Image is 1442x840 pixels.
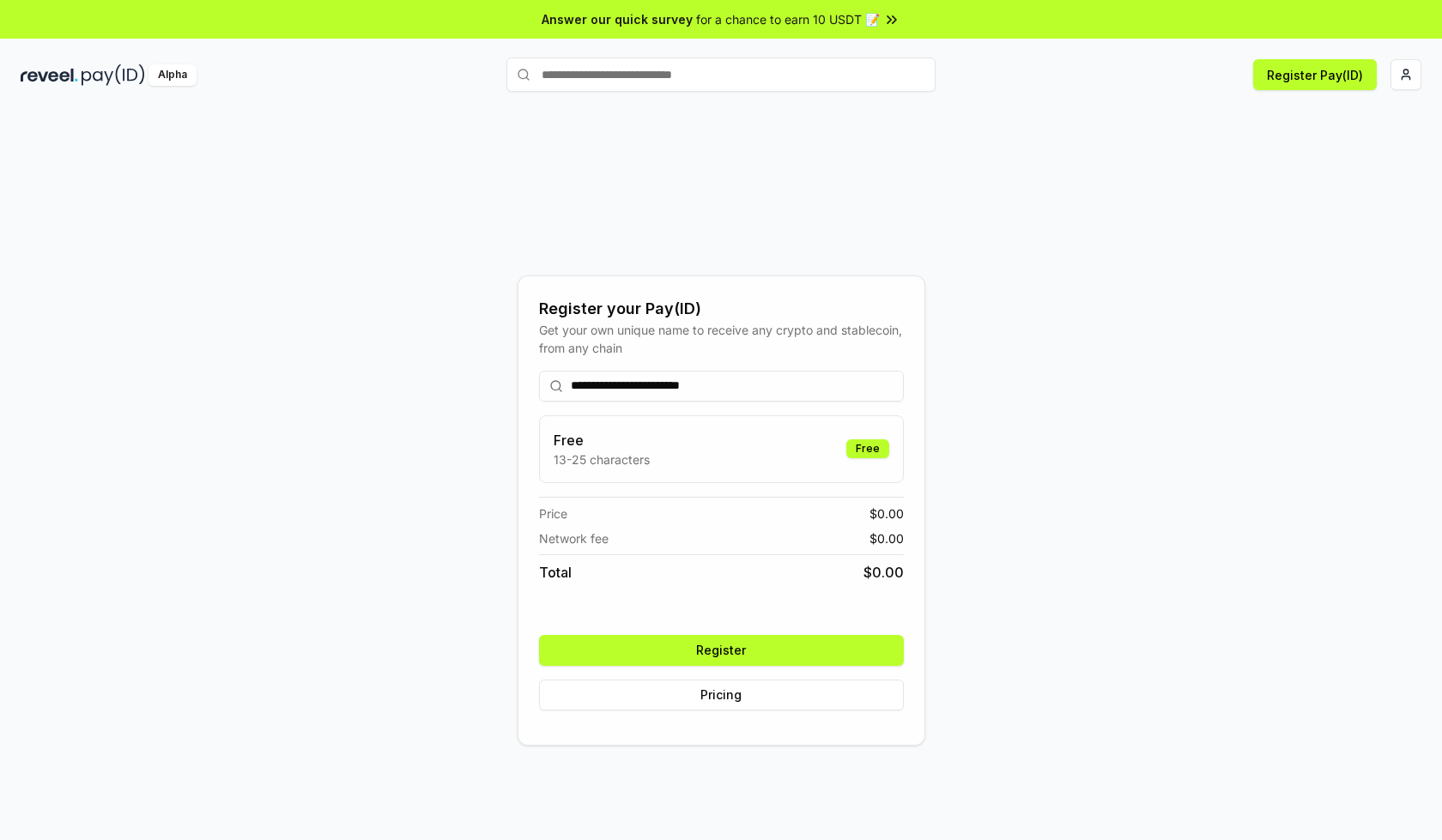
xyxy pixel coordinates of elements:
span: $ 0.00 [869,529,904,547]
span: $ 0.00 [869,505,904,523]
span: Total [539,562,572,583]
span: Answer our quick survey [542,10,693,28]
span: $ 0.00 [863,562,904,583]
img: reveel_dark [21,64,78,86]
button: Register [539,635,904,666]
div: Alpha [148,64,197,86]
span: for a chance to earn 10 USDT 📝 [696,10,880,28]
img: pay_id [82,64,145,86]
h3: Free [554,430,650,450]
div: Register your Pay(ID) [539,297,904,321]
p: 13-25 characters [554,450,650,468]
div: Get your own unique name to receive any crypto and stablecoin, from any chain [539,321,904,357]
button: Pricing [539,680,904,710]
span: Network fee [539,529,609,547]
div: Free [846,439,889,458]
button: Register Pay(ID) [1253,59,1377,90]
span: Price [539,505,567,523]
